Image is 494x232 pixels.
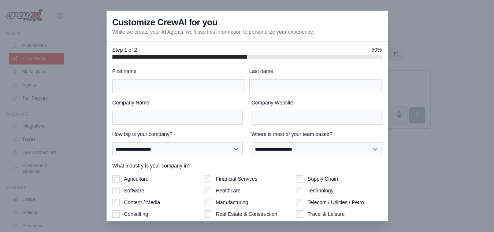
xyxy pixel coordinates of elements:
[112,130,243,138] label: How big is your company?
[371,46,382,54] span: 50%
[216,187,241,194] label: Healthcare
[112,162,382,169] label: What industry is your company in?
[124,187,144,194] label: Software
[249,67,382,75] label: Last name
[124,210,148,218] label: Consulting
[112,16,218,28] h3: Customize CrewAI for you
[216,199,248,206] label: Manufacturing
[252,130,382,138] label: Where is most of your team based?
[308,187,334,194] label: Technology
[308,175,338,183] label: Supply Chain
[308,210,345,218] label: Travel & Leisure
[112,46,137,54] span: Step 1 of 2
[112,99,243,106] label: Company Name
[252,99,382,106] label: Company Website
[124,175,149,183] label: Agriculture
[112,28,315,36] p: While we create your AI Agents, we'll use this information to personalize your experience.
[216,210,277,218] label: Real Estate & Construction
[308,199,364,206] label: Telecom / Utilities / Petro
[216,175,257,183] label: Financial Services
[112,67,245,75] label: First name
[124,199,160,206] label: Content / Media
